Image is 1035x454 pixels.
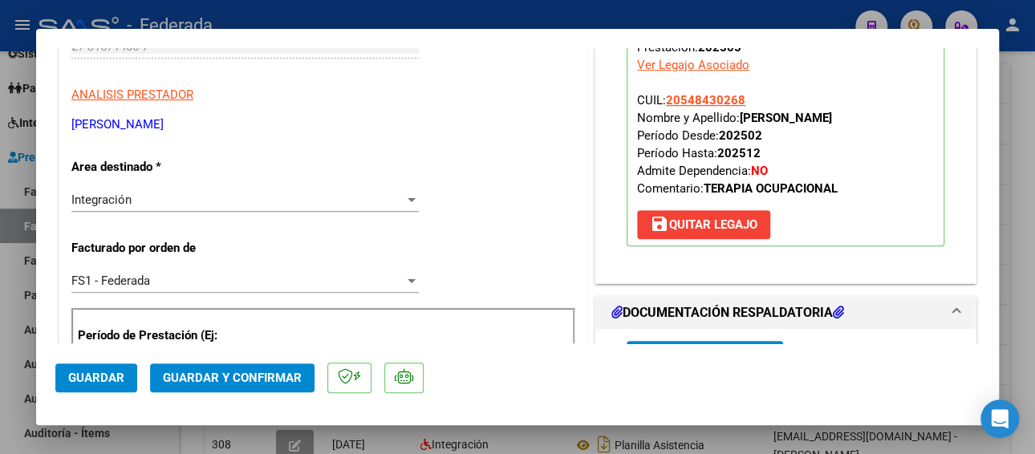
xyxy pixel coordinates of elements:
[980,399,1019,438] div: Open Intercom Messenger
[637,181,838,196] span: Comentario:
[717,146,761,160] strong: 202512
[740,111,832,125] strong: [PERSON_NAME]
[150,363,315,392] button: Guardar y Confirmar
[78,326,225,363] p: Período de Prestación (Ej: 202305 para Mayo 2023
[627,341,783,371] button: Agregar Documento
[71,158,222,176] p: Area destinado *
[595,297,976,329] mat-expansion-panel-header: DOCUMENTACIÓN RESPALDATORIA
[68,371,124,385] span: Guardar
[666,93,745,107] span: 20548430268
[71,274,150,288] span: FS1 - Federada
[627,15,944,246] p: Legajo preaprobado para Período de Prestación:
[751,164,768,178] strong: NO
[71,87,193,102] span: ANALISIS PRESTADOR
[650,217,757,232] span: Quitar Legajo
[71,116,575,134] p: [PERSON_NAME]
[637,93,838,196] span: CUIL: Nombre y Apellido: Período Desde: Período Hasta: Admite Dependencia:
[637,210,770,239] button: Quitar Legajo
[637,56,749,74] div: Ver Legajo Asociado
[71,239,222,257] p: Facturado por orden de
[719,128,762,143] strong: 202502
[704,181,838,196] strong: TERAPIA OCUPACIONAL
[163,371,302,385] span: Guardar y Confirmar
[55,363,137,392] button: Guardar
[611,303,844,322] h1: DOCUMENTACIÓN RESPALDATORIA
[71,193,132,207] span: Integración
[698,40,741,55] strong: 202505
[650,214,669,233] mat-icon: save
